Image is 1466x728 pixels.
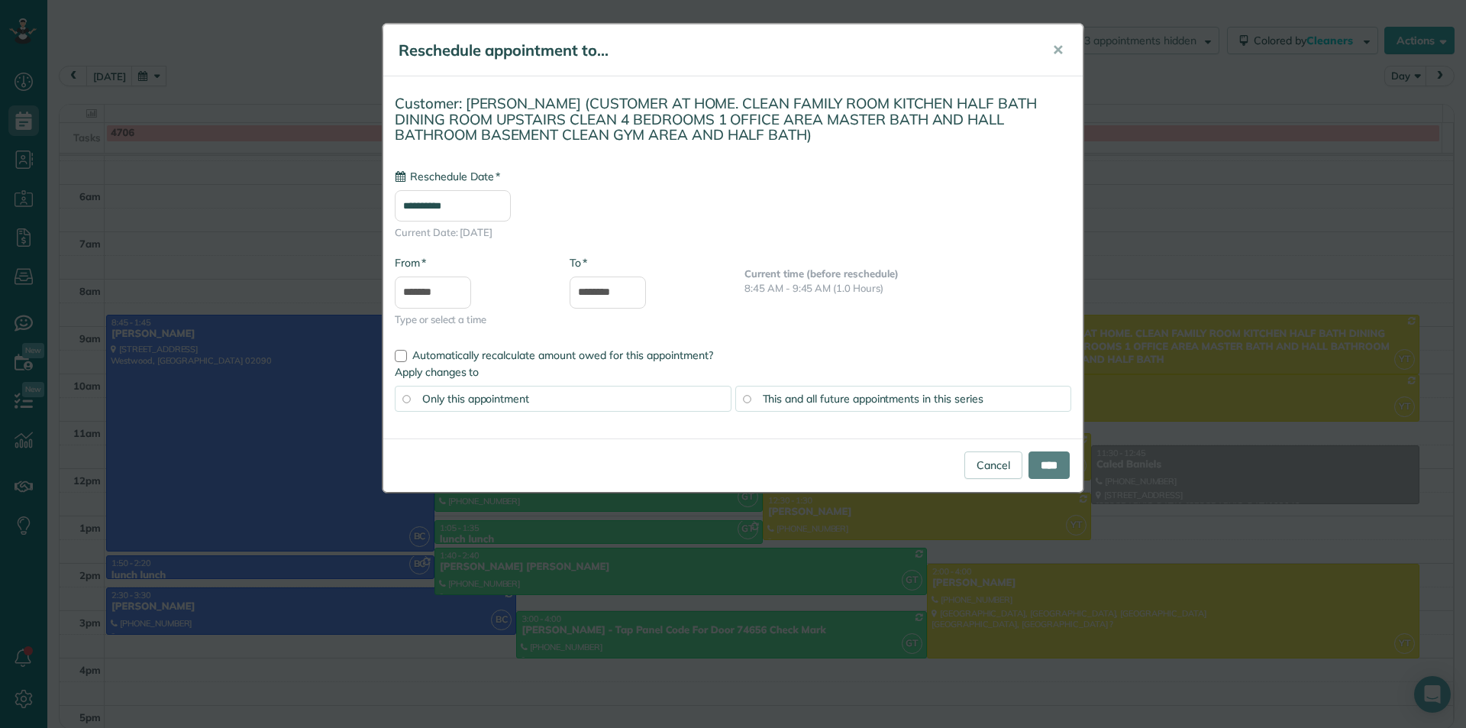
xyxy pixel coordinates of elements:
span: ✕ [1052,41,1064,59]
p: 8:45 AM - 9:45 AM (1.0 Hours) [744,281,1071,296]
b: Current time (before reschedule) [744,267,899,280]
h4: Customer: [PERSON_NAME] (CUSTOMER AT HOME. CLEAN FAMILY ROOM KITCHEN HALF BATH DINING ROOM UPSTAI... [395,95,1071,143]
label: From [395,255,426,270]
label: Reschedule Date [395,169,500,184]
span: Automatically recalculate amount owed for this appointment? [412,348,713,362]
span: This and all future appointments in this series [763,392,983,406]
span: Only this appointment [422,392,529,406]
h5: Reschedule appointment to... [399,40,1031,61]
input: Only this appointment [402,395,410,403]
input: This and all future appointments in this series [743,395,751,403]
label: Apply changes to [395,364,1071,380]
span: Type or select a time [395,312,547,327]
label: To [570,255,587,270]
span: Current Date: [DATE] [395,225,1071,240]
a: Cancel [964,451,1022,479]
